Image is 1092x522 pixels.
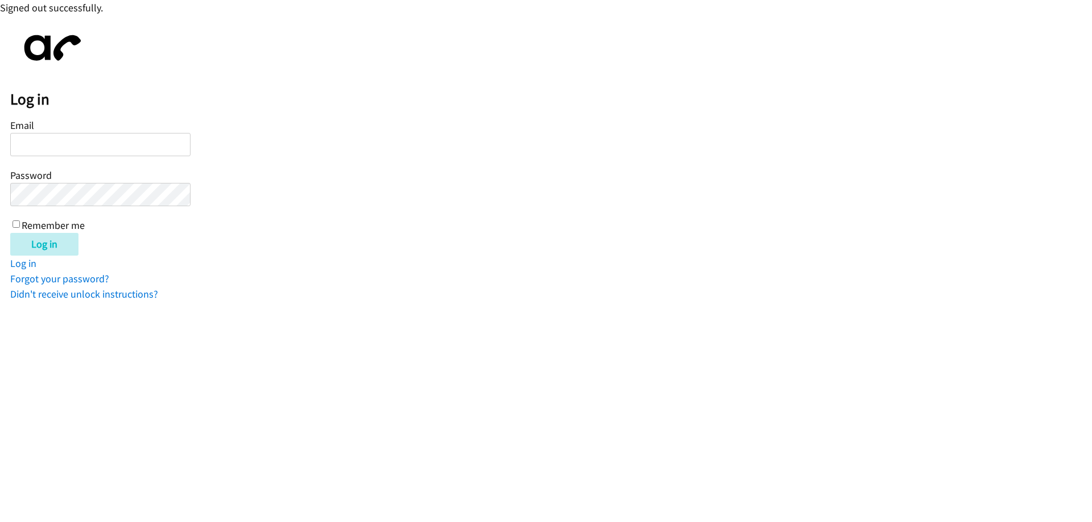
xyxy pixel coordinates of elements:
a: Forgot your password? [10,272,109,285]
img: aphone-8a226864a2ddd6a5e75d1ebefc011f4aa8f32683c2d82f3fb0802fe031f96514.svg [10,26,90,70]
input: Log in [10,233,78,256]
h2: Log in [10,90,1092,109]
label: Remember me [22,219,85,232]
a: Log in [10,257,36,270]
label: Email [10,119,34,132]
label: Password [10,169,52,182]
a: Didn't receive unlock instructions? [10,287,158,300]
